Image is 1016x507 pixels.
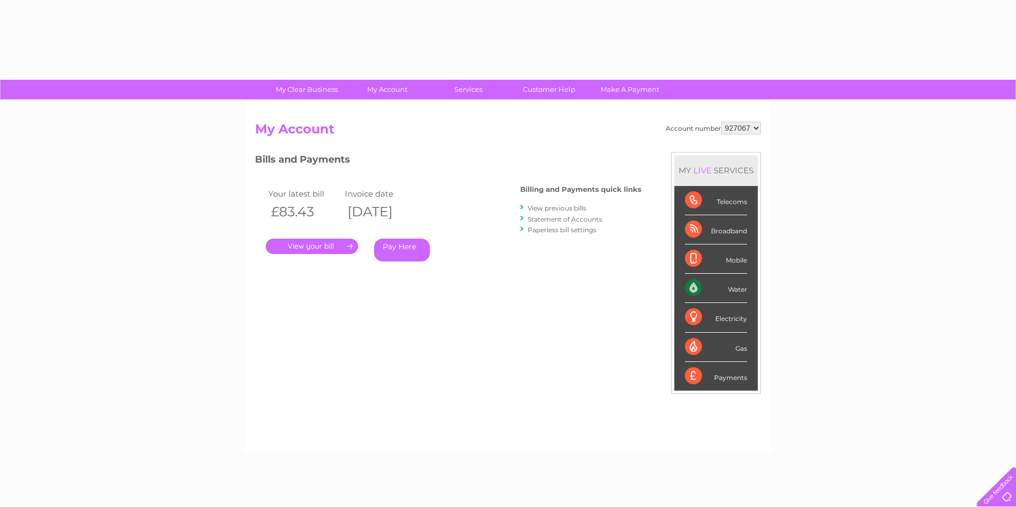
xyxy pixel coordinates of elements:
h3: Bills and Payments [255,152,641,171]
div: Electricity [685,303,747,332]
h4: Billing and Payments quick links [520,185,641,193]
a: Pay Here [374,239,430,261]
div: Account number [666,122,761,134]
a: My Clear Business [263,80,351,99]
a: . [266,239,358,254]
div: Water [685,274,747,303]
div: Telecoms [685,186,747,215]
td: Invoice date [342,187,419,201]
a: Services [425,80,512,99]
a: Customer Help [505,80,593,99]
a: View previous bills [528,204,586,212]
div: Broadband [685,215,747,244]
a: My Account [344,80,431,99]
div: MY SERVICES [674,155,758,185]
div: Gas [685,333,747,362]
div: Payments [685,362,747,391]
div: LIVE [691,165,714,175]
a: Paperless bill settings [528,226,596,234]
a: Make A Payment [586,80,674,99]
a: Statement of Accounts [528,215,602,223]
div: Mobile [685,244,747,274]
th: £83.43 [266,201,342,223]
h2: My Account [255,122,761,142]
td: Your latest bill [266,187,342,201]
th: [DATE] [342,201,419,223]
